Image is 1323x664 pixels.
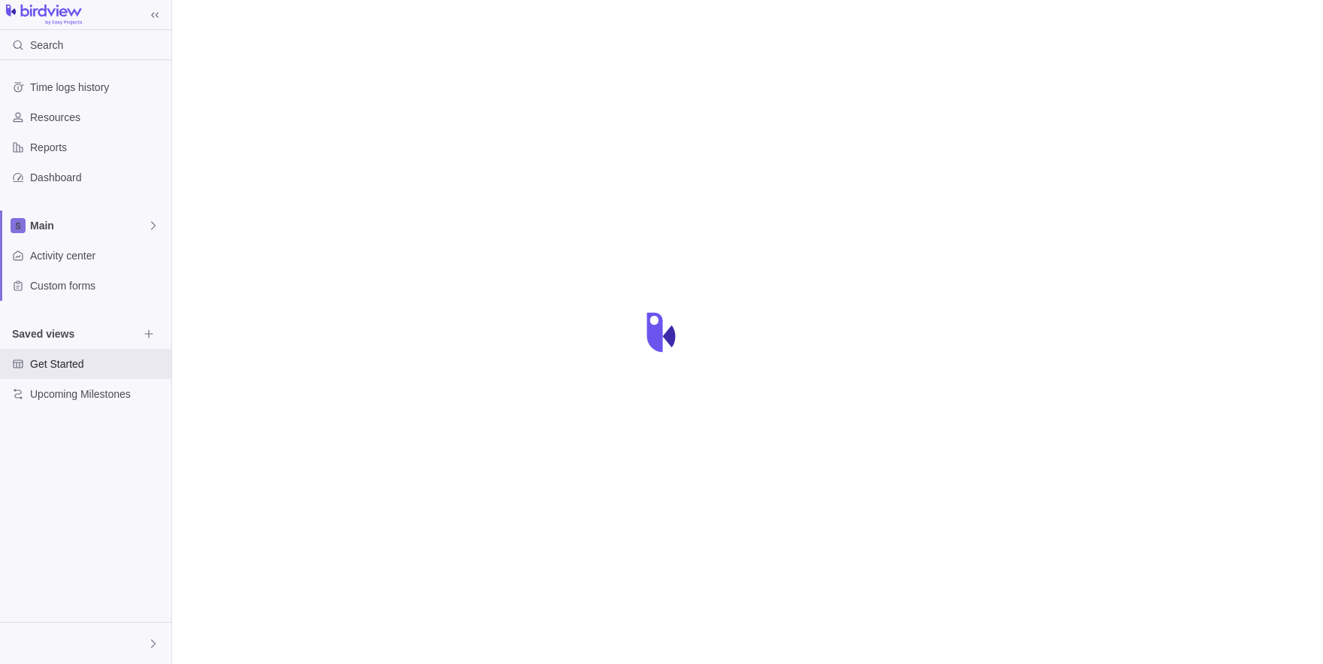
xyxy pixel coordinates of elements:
span: Reports [30,140,165,155]
div: loading [631,302,692,362]
span: Upcoming Milestones [30,387,165,402]
span: Dashboard [30,170,165,185]
span: Resources [30,110,165,125]
span: Search [30,38,63,53]
span: Get Started [30,356,165,371]
img: logo [6,5,82,26]
span: Saved views [12,326,138,341]
span: Custom forms [30,278,165,293]
span: Time logs history [30,80,165,95]
span: Main [30,218,147,233]
div: zdm [9,635,27,653]
span: Browse views [138,323,159,344]
span: Activity center [30,248,165,263]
